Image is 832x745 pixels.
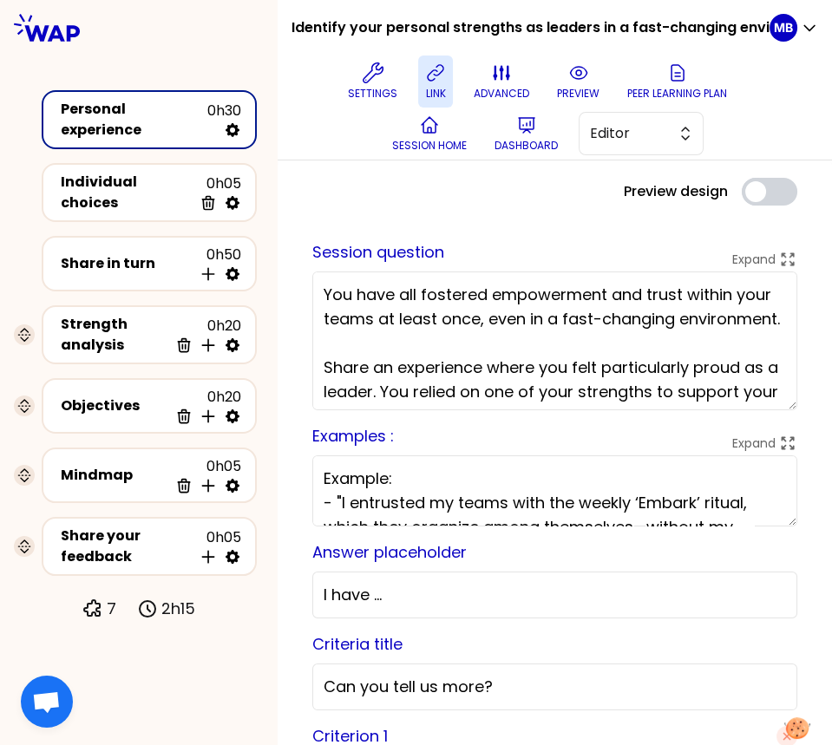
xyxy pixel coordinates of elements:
p: Session home [392,139,467,153]
label: Answer placeholder [312,541,467,563]
div: Personal experience [61,99,207,141]
div: 0h20 [168,387,241,425]
div: 0h20 [168,316,241,354]
div: 0h05 [193,173,241,212]
button: MB [770,14,818,42]
div: Strength analysis [61,314,168,356]
button: Editor [579,112,704,155]
label: Criteria title [312,633,403,655]
p: advanced [474,87,529,101]
label: Examples : [312,425,394,447]
button: preview [550,56,606,108]
textarea: Example: - "I entrusted my teams with the weekly ‘Embark’ ritual, which they organize among thems... [312,455,797,526]
label: Session question [312,241,444,263]
p: preview [557,87,599,101]
div: Ouvrir le chat [21,676,73,728]
p: Dashboard [495,139,558,153]
div: Mindmap [61,465,168,486]
button: Settings [341,56,404,108]
label: Preview design [624,181,728,202]
textarea: You have all fostered empowerment and trust within your teams at least once, even in a fast-chang... [312,271,797,410]
div: Objectives [61,395,168,416]
p: Settings [348,87,397,101]
p: MB [774,19,793,36]
button: Dashboard [488,108,565,160]
p: 2h15 [161,597,195,621]
div: 0h05 [193,527,241,565]
p: Expand [732,251,776,268]
div: Share in turn [61,253,193,274]
span: Editor [590,123,668,144]
div: 0h05 [168,456,241,494]
p: Expand [732,435,776,452]
div: 0h50 [193,245,241,283]
button: advanced [467,56,536,108]
p: 7 [107,597,116,621]
p: link [426,87,446,101]
button: Peer learning plan [620,56,734,108]
div: Share your feedback [61,526,193,567]
p: Peer learning plan [627,87,727,101]
button: link [418,56,453,108]
div: Individual choices [61,172,193,213]
div: 0h30 [207,101,241,139]
button: Session home [385,108,474,160]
